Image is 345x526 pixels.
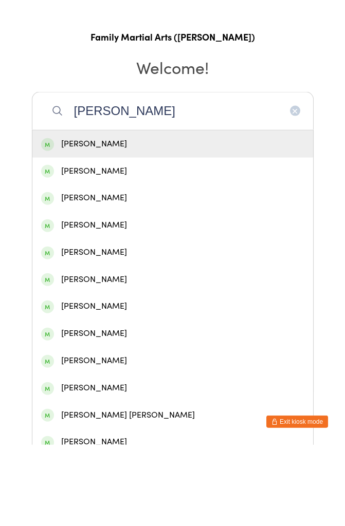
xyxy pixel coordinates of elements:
[41,272,304,286] div: [PERSON_NAME]
[41,462,304,476] div: [PERSON_NAME]
[41,381,304,394] div: [PERSON_NAME]
[41,327,304,341] div: [PERSON_NAME]
[266,497,328,509] button: Exit kiosk mode
[41,246,304,259] div: [PERSON_NAME]
[41,435,304,449] div: [PERSON_NAME]
[41,299,304,313] div: [PERSON_NAME]
[41,354,304,368] div: [PERSON_NAME]
[32,173,314,211] input: Search
[41,408,304,422] div: [PERSON_NAME]
[41,218,304,232] div: [PERSON_NAME]
[10,111,335,124] h1: Family Martial Arts ([PERSON_NAME])
[41,490,304,503] div: [PERSON_NAME] [PERSON_NAME]
[281,17,328,34] a: Check Out
[10,137,335,160] h2: Welcome!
